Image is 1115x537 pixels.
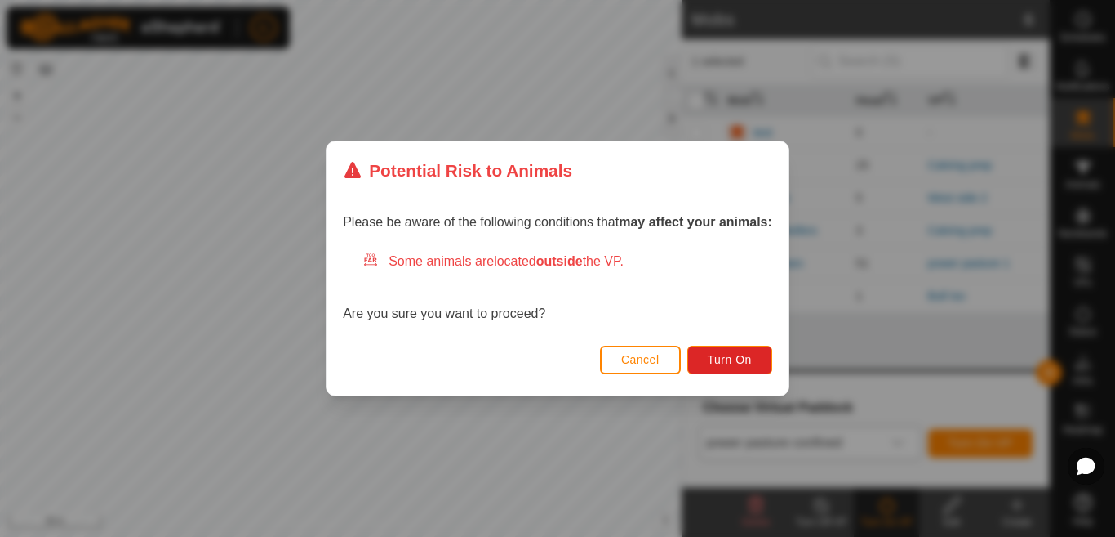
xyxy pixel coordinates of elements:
[343,158,572,183] div: Potential Risk to Animals
[687,346,772,374] button: Turn On
[619,215,772,229] strong: may affect your animals:
[708,353,752,366] span: Turn On
[621,353,660,366] span: Cancel
[362,252,772,271] div: Some animals are
[600,346,681,374] button: Cancel
[343,215,772,229] span: Please be aware of the following conditions that
[494,254,624,268] span: located the VP.
[536,254,583,268] strong: outside
[343,252,772,324] div: Are you sure you want to proceed?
